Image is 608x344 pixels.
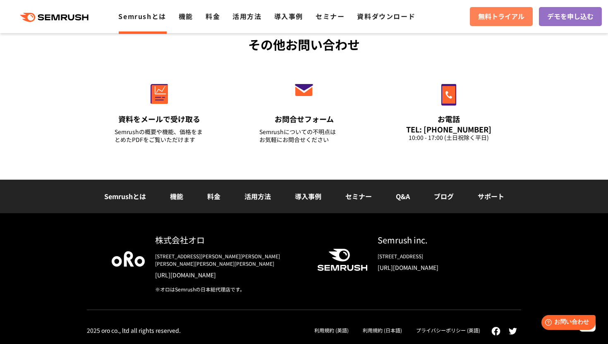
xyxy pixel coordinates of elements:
[534,312,599,335] iframe: Help widget launcher
[87,35,521,54] div: その他お問い合わせ
[378,253,496,260] div: [STREET_ADDRESS]
[259,128,349,144] div: Semrushについての不明点は お気軽にお問合せください
[295,191,321,201] a: 導入事例
[115,128,204,144] div: Semrushの概要や機能、価格をまとめたPDFをご覧いただけます
[244,191,271,201] a: 活用方法
[478,11,524,22] span: 無料トライアル
[491,327,500,336] img: facebook
[378,263,496,272] a: [URL][DOMAIN_NAME]
[155,234,304,246] div: 株式会社オロ
[363,327,402,334] a: 利用規約 (日本語)
[155,286,304,293] div: ※オロはSemrushの日本総代理店です。
[378,234,496,246] div: Semrush inc.
[434,191,454,201] a: ブログ
[274,11,303,21] a: 導入事例
[478,191,504,201] a: サポート
[170,191,183,201] a: 機能
[404,125,493,134] div: TEL: [PHONE_NUMBER]
[316,11,345,21] a: セミナー
[396,191,410,201] a: Q&A
[155,253,304,267] div: [STREET_ADDRESS][PERSON_NAME][PERSON_NAME][PERSON_NAME][PERSON_NAME][PERSON_NAME]
[357,11,415,21] a: 資料ダウンロード
[416,327,480,334] a: プライバシーポリシー (英語)
[314,327,349,334] a: 利用規約 (英語)
[404,134,493,142] div: 10:00 - 17:00 (土日祝除く平日)
[179,11,193,21] a: 機能
[242,66,366,154] a: お問合せフォーム Semrushについての不明点はお気軽にお問合せください
[470,7,533,26] a: 無料トライアル
[206,11,220,21] a: 料金
[404,114,493,124] div: お電話
[207,191,220,201] a: 料金
[232,11,261,21] a: 活用方法
[97,66,221,154] a: 資料をメールで受け取る Semrushの概要や機能、価格をまとめたPDFをご覧いただけます
[87,327,181,334] div: 2025 oro co., ltd all rights reserved.
[259,114,349,124] div: お問合せフォーム
[345,191,372,201] a: セミナー
[509,328,517,334] img: twitter
[115,114,204,124] div: 資料をメールで受け取る
[118,11,166,21] a: Semrushとは
[104,191,146,201] a: Semrushとは
[539,7,602,26] a: デモを申し込む
[547,11,594,22] span: デモを申し込む
[155,271,304,279] a: [URL][DOMAIN_NAME]
[112,251,145,266] img: oro company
